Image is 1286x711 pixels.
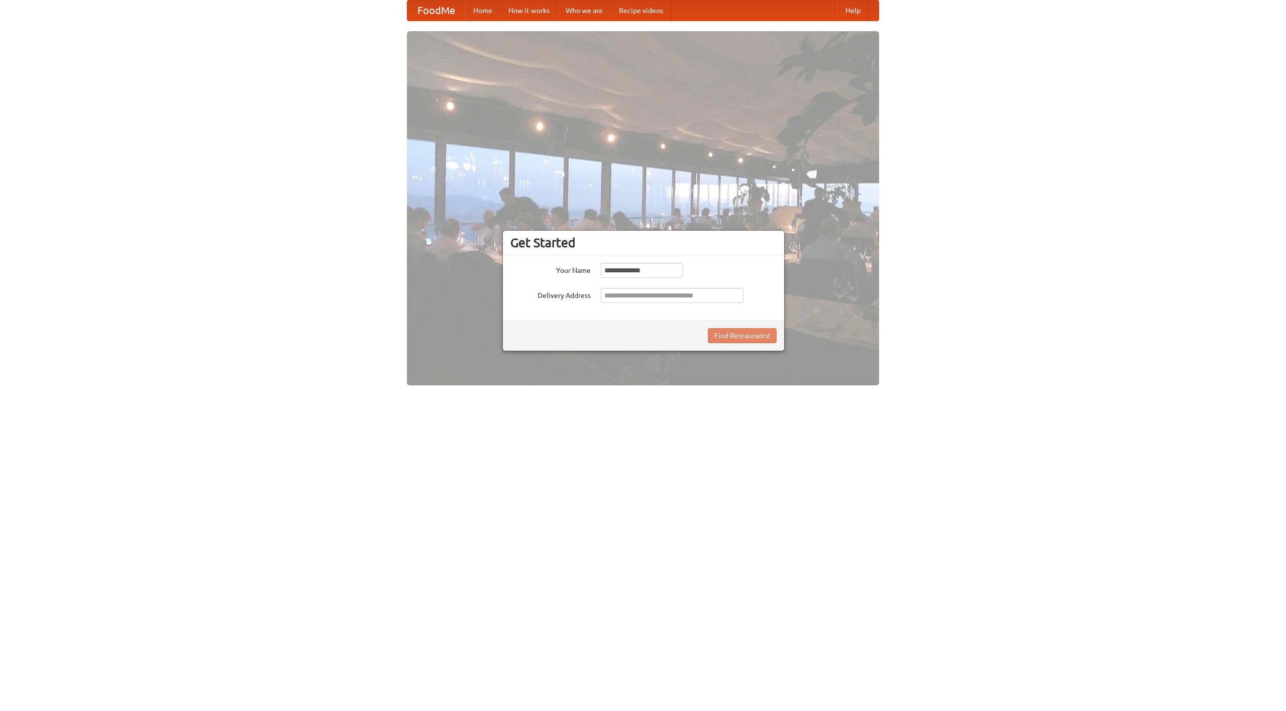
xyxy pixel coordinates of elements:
a: Home [465,1,500,21]
a: Who we are [558,1,611,21]
a: Recipe videos [611,1,671,21]
h3: Get Started [510,235,777,250]
a: How it works [500,1,558,21]
button: Find Restaurants! [708,328,777,343]
a: FoodMe [407,1,465,21]
label: Your Name [510,263,591,275]
a: Help [837,1,869,21]
label: Delivery Address [510,288,591,300]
